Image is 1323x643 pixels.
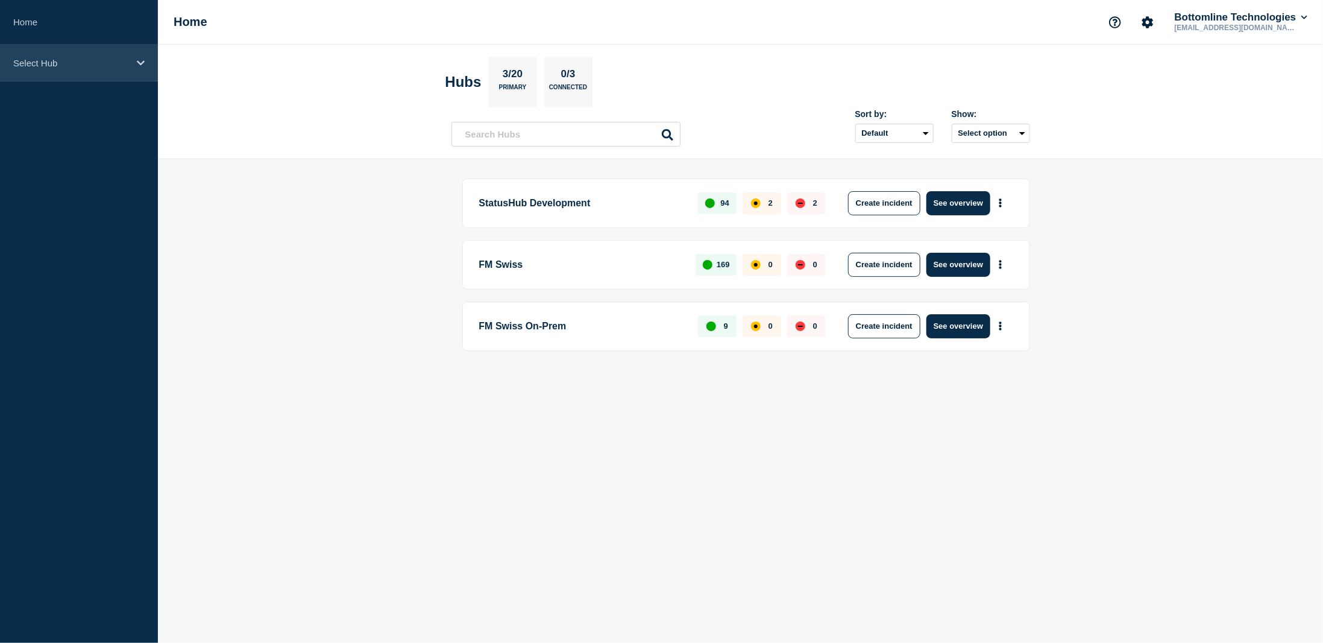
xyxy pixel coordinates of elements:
p: 169 [717,260,730,269]
div: down [796,198,805,208]
p: FM Swiss [479,253,682,277]
div: affected [751,321,761,331]
h2: Hubs [445,74,482,90]
p: 0 [768,321,773,331]
button: See overview [926,191,990,215]
div: down [796,321,805,331]
p: Select Hub [13,58,129,68]
p: 9 [724,321,728,331]
p: FM Swiss On-Prem [479,314,685,338]
p: 2 [813,198,817,207]
div: up [706,321,716,331]
p: Connected [549,84,587,97]
div: affected [751,198,761,208]
button: Support [1102,10,1128,35]
button: See overview [926,253,990,277]
p: StatusHub Development [479,191,685,215]
div: affected [751,260,761,270]
p: 0 [813,260,817,269]
button: Create incident [848,253,920,277]
p: [EMAIL_ADDRESS][DOMAIN_NAME] [1172,24,1298,32]
button: More actions [993,192,1008,214]
button: See overview [926,314,990,338]
button: More actions [993,315,1008,337]
button: Account settings [1135,10,1160,35]
div: Sort by: [855,109,934,119]
p: 2 [768,198,773,207]
button: Create incident [848,191,920,215]
p: 94 [720,198,729,207]
input: Search Hubs [451,122,680,147]
button: Create incident [848,314,920,338]
select: Sort by [855,124,934,143]
p: 0/3 [556,68,580,84]
p: Primary [499,84,527,97]
p: 0 [813,321,817,331]
h1: Home [174,15,207,29]
button: More actions [993,253,1008,276]
div: up [703,260,712,270]
div: Show: [952,109,1030,119]
p: 0 [768,260,773,269]
button: Bottomline Technologies [1172,11,1310,24]
p: 3/20 [498,68,527,84]
div: up [705,198,715,208]
div: down [796,260,805,270]
button: Select option [952,124,1030,143]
